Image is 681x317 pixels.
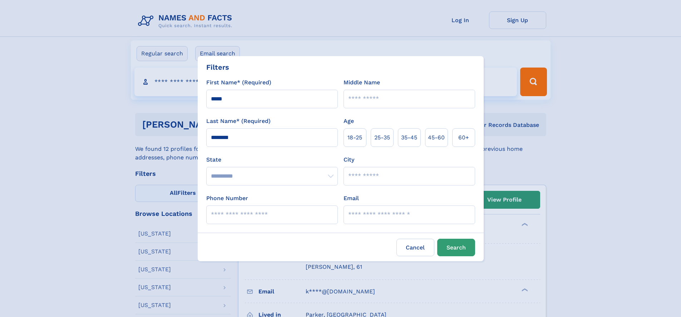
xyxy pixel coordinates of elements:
[428,133,445,142] span: 45‑60
[206,155,338,164] label: State
[344,78,380,87] label: Middle Name
[344,194,359,203] label: Email
[401,133,417,142] span: 35‑45
[206,117,271,125] label: Last Name* (Required)
[458,133,469,142] span: 60+
[206,62,229,73] div: Filters
[347,133,362,142] span: 18‑25
[206,194,248,203] label: Phone Number
[437,239,475,256] button: Search
[344,155,354,164] label: City
[374,133,390,142] span: 25‑35
[396,239,434,256] label: Cancel
[344,117,354,125] label: Age
[206,78,271,87] label: First Name* (Required)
